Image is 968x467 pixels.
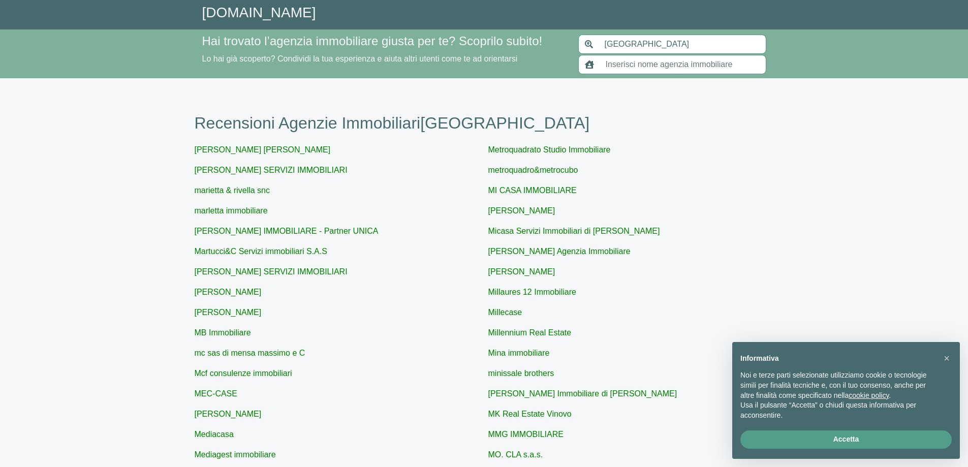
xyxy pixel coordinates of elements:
a: [PERSON_NAME] [195,288,262,296]
a: [PERSON_NAME] [488,267,555,276]
h2: Informativa [740,354,935,363]
a: [PERSON_NAME] Agenzia Immobiliare [488,247,631,256]
a: minissale brothers [488,369,554,378]
a: [PERSON_NAME] IMMOBILIARE - Partner UNICA [195,227,379,235]
a: mc sas di mensa massimo e C [195,349,305,357]
a: Mediacasa [195,430,234,439]
a: Metroquadrato Studio Immobiliare [488,145,611,154]
a: [PERSON_NAME] [PERSON_NAME] [195,145,331,154]
a: [PERSON_NAME] SERVIZI IMMOBILIARI [195,166,348,174]
a: MB Immobiliare [195,328,251,337]
p: Lo hai già scoperto? Condividi la tua esperienza e aiuta altri utenti come te ad orientarsi [202,53,566,65]
a: [PERSON_NAME] SERVIZI IMMOBILIARI [195,267,348,276]
a: marietta & rivella snc [195,186,270,195]
a: metroquadro&metrocubo [488,166,578,174]
a: Millennium Real Estate [488,328,572,337]
a: MI CASA IMMOBILIARE [488,186,577,195]
button: Chiudi questa informativa [939,350,955,366]
button: Accetta [740,430,952,449]
a: Mcf consulenze immobiliari [195,369,292,378]
a: marletta immobiliare [195,206,268,215]
a: [PERSON_NAME] [195,410,262,418]
a: Martucci&C Servizi immobiliari S.A.S [195,247,327,256]
h4: Hai trovato l’agenzia immobiliare giusta per te? Scoprilo subito! [202,34,566,49]
a: [PERSON_NAME] [488,206,555,215]
p: Noi e terze parti selezionate utilizziamo cookie o tecnologie simili per finalità tecniche e, con... [740,370,935,400]
a: [DOMAIN_NAME] [202,5,316,20]
a: MMG IMMOBILIARE [488,430,564,439]
a: MK Real Estate Vinovo [488,410,572,418]
a: Micasa Servizi Immobiliari di [PERSON_NAME] [488,227,660,235]
a: Mina immobiliare [488,349,550,357]
a: MO. CLA s.a.s. [488,450,543,459]
a: [PERSON_NAME] Immobiliare di [PERSON_NAME] [488,389,677,398]
a: cookie policy - il link si apre in una nuova scheda [849,391,889,399]
a: Millaures 12 Immobiliare [488,288,576,296]
input: Inserisci area di ricerca (Comune o Provincia) [599,35,766,54]
a: [PERSON_NAME] [195,308,262,317]
h1: Recensioni Agenzie Immobiliari [GEOGRAPHIC_DATA] [195,113,774,133]
a: MEC-CASE [195,389,237,398]
p: Usa il pulsante “Accetta” o chiudi questa informativa per acconsentire. [740,400,935,420]
span: × [944,353,950,364]
a: Mediagest immobiliare [195,450,276,459]
a: Millecase [488,308,522,317]
input: Inserisci nome agenzia immobiliare [600,55,766,74]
